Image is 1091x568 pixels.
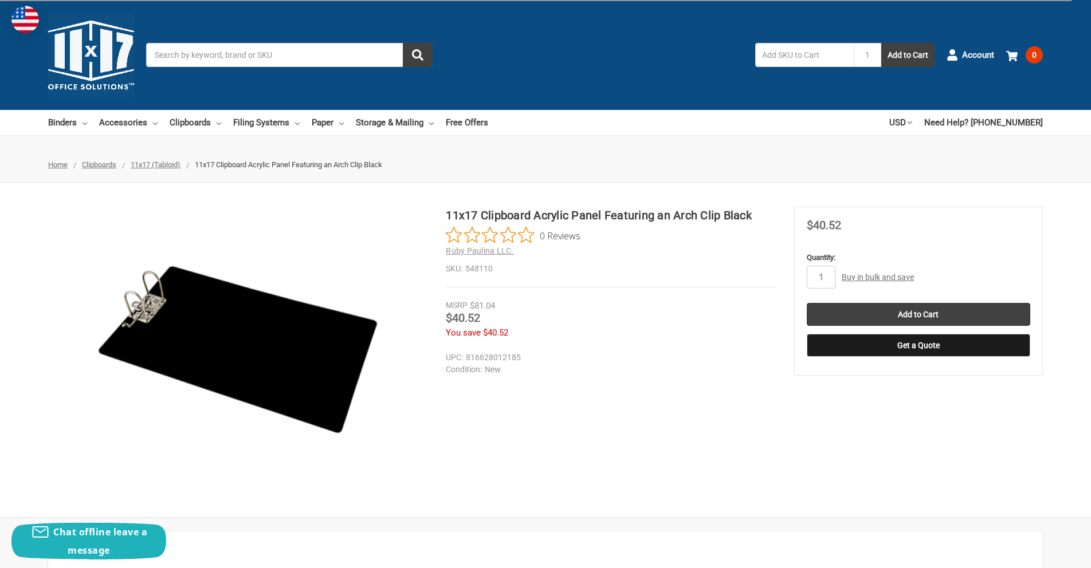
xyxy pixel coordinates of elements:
dd: New [446,364,770,376]
a: Filing Systems [233,110,300,135]
a: 0 [1006,40,1043,70]
img: 11x17.com [48,12,134,98]
a: Free Offers [446,110,488,135]
iframe: Google Customer Reviews [996,537,1091,568]
button: Chat offline leave a message [11,523,166,559]
a: Clipboards [170,110,221,135]
a: Accessories [99,110,158,135]
a: Storage & Mailing [356,110,434,135]
img: 11x17 Clipboard Acrylic Panel Featuring an Arch Clip Black [95,207,381,493]
span: Chat offline leave a message [53,526,147,557]
div: MSRP [446,299,468,311]
span: 11x17 Clipboard Acrylic Panel Featuring an Arch Clip Black [195,160,382,169]
a: Clipboards [82,160,116,169]
span: Account [962,49,994,62]
dt: SKU: [446,263,462,275]
input: Add SKU to Cart [755,43,854,67]
span: $40.52 [807,218,841,232]
span: You save [446,328,481,338]
button: Get a Quote [807,334,1030,357]
input: Add to Cart [807,303,1030,326]
dd: 548110 [446,263,775,275]
a: USD [889,110,912,135]
span: 0 [1026,46,1043,64]
span: $40.52 [446,311,480,325]
input: Search by keyword, brand or SKU [146,43,433,67]
h1: 11x17 Clipboard Acrylic Panel Featuring an Arch Clip Black [446,207,775,224]
span: $40.52 [483,328,508,338]
dt: UPC: [446,352,463,364]
span: 0 Reviews [540,227,580,244]
a: Binders [48,110,87,135]
dd: 816628012185 [446,352,770,364]
a: Need Help? [PHONE_NUMBER] [924,110,1043,135]
button: Add to Cart [881,43,935,67]
a: Paper [312,110,344,135]
a: Account [947,40,994,70]
button: Rated 0 out of 5 stars from 0 reviews. Jump to reviews. [446,227,580,244]
dt: Condition: [446,364,482,376]
a: 11x17 (Tabloid) [131,160,180,169]
a: Buy in bulk and save [842,273,914,282]
h2: Description [60,543,1031,561]
label: Quantity: [807,252,1030,263]
span: $81.04 [470,301,495,311]
img: duty and tax information for United States [11,6,39,33]
a: Home [48,160,68,169]
a: Ruby Paulina LLC. [446,246,513,255]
